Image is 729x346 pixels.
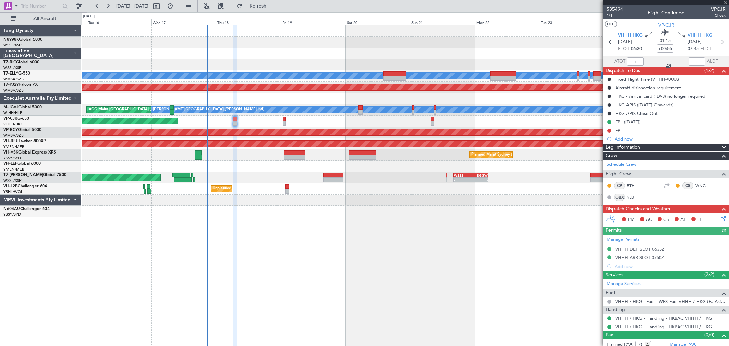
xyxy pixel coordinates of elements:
span: 01:15 [660,38,671,44]
span: Leg Information [606,144,640,151]
div: Aircraft disinsection requirement [615,85,681,91]
div: Sat 20 [346,19,410,25]
div: Flight Confirmed [648,9,685,16]
span: Fuel [606,289,615,297]
a: VH-L2BChallenger 604 [3,184,47,188]
span: T7-[PERSON_NAME] [3,173,43,177]
div: Wed 17 [151,19,216,25]
a: RTH [627,183,642,189]
a: YMEN/MEB [3,167,24,172]
span: N604AU [3,207,20,211]
a: VP-BCYGlobal 5000 [3,128,41,132]
div: Fixed Flight Time (VHHH-XXXX) [615,76,679,82]
a: YSSY/SYD [3,212,21,217]
a: YSHL/WOL [3,189,23,195]
div: HKG - Arrival card (ID93) no longer required [615,93,705,99]
span: AC [646,216,652,223]
span: T7-RIC [3,60,16,64]
a: T7-[PERSON_NAME]Global 7500 [3,173,66,177]
div: HKG APIS Close Out [615,110,658,116]
span: Handling [606,306,625,314]
span: [DATE] [688,39,702,45]
div: [PERSON_NAME][GEOGRAPHIC_DATA] ([PERSON_NAME] Intl) [153,105,264,115]
a: VHHH / HKG - Handling - HKBAC VHHH / HKG [615,324,712,330]
div: FPL [615,128,623,133]
span: M-JGVJ [3,105,18,109]
div: Planned Maint Sydney ([PERSON_NAME] Intl) [471,150,551,160]
span: ELDT [700,45,711,52]
span: 535494 [607,5,623,13]
a: N604AUChallenger 604 [3,207,50,211]
a: WSSL/XSP [3,65,22,70]
div: WSSS [454,173,471,177]
span: (1/2) [704,67,714,74]
button: UTC [605,21,617,27]
a: T7-ELLYG-550 [3,71,30,76]
span: All Aircraft [18,16,72,21]
span: VP-CJR [658,22,674,29]
span: VH-VSK [3,150,18,155]
span: FP [697,216,702,223]
div: CP [614,182,625,189]
span: AF [680,216,686,223]
span: VP-CJR [3,117,17,121]
span: VHHH HKG [688,32,712,39]
button: All Aircraft [8,13,74,24]
a: M-JGVJGlobal 5000 [3,105,42,109]
span: VH-RIU [3,139,17,143]
span: 07:45 [688,45,699,52]
span: Dispatch Checks and Weather [606,205,671,213]
a: VH-VSKGlobal Express XRS [3,150,56,155]
span: Refresh [244,4,272,9]
span: VHHH HKG [618,32,643,39]
button: Refresh [233,1,274,12]
a: T7-RICGlobal 6000 [3,60,39,64]
span: (2/2) [704,271,714,278]
a: VHHH / HKG - Fuel - WFS Fuel VHHH / HKG (EJ Asia Only) [615,298,726,304]
a: VH-LEPGlobal 6000 [3,162,41,166]
div: FPL ([DATE]) [615,119,641,125]
span: PM [628,216,635,223]
div: OBX [614,194,625,201]
span: T7-ELLY [3,71,18,76]
span: VH-LEP [3,162,17,166]
a: YLU [627,194,642,200]
a: YMEN/MEB [3,144,24,149]
div: CS [682,182,693,189]
span: N8998K [3,38,19,42]
span: T7-PJ29 [3,83,19,87]
a: VHHH/HKG [3,122,24,127]
div: - [471,178,488,182]
div: - [454,178,471,182]
span: VP-BCY [3,128,18,132]
span: Crew [606,152,617,160]
div: Thu 18 [216,19,281,25]
span: VPCJR [711,5,726,13]
span: CR [663,216,669,223]
a: N8998KGlobal 6000 [3,38,42,42]
a: VHHH / HKG - Handling - HKBAC VHHH / HKG [615,315,712,321]
span: Check [711,13,726,18]
span: Flight Crew [606,170,631,178]
span: 06:30 [631,45,642,52]
a: VP-CJRG-650 [3,117,29,121]
a: WSSL/XSP [3,178,22,183]
span: Pax [606,331,613,339]
span: 1/1 [607,13,623,18]
a: Manage Services [607,281,641,288]
div: Tue 23 [540,19,604,25]
span: [DATE] [618,39,632,45]
a: WMSA/SZB [3,77,24,82]
span: ETOT [618,45,629,52]
a: VH-RIUHawker 800XP [3,139,46,143]
a: WMSA/SZB [3,133,24,138]
div: AOG Maint [GEOGRAPHIC_DATA] (Halim Intl) [89,105,168,115]
span: [DATE] - [DATE] [116,3,148,9]
div: [DATE] [83,14,95,19]
div: EGGW [471,173,488,177]
input: Trip Number [21,1,60,11]
a: T7-PJ29Falcon 7X [3,83,38,87]
div: Tue 16 [87,19,151,25]
div: Sun 21 [410,19,475,25]
a: WIHH/HLP [3,110,22,116]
